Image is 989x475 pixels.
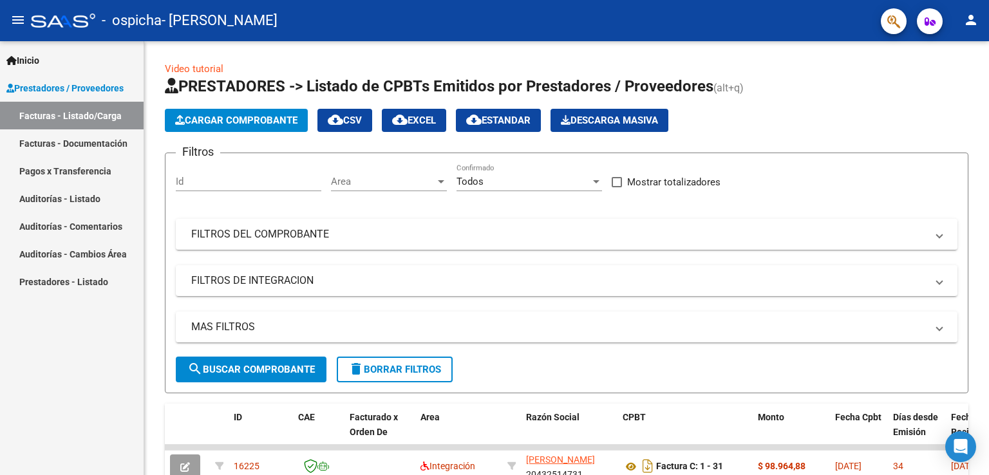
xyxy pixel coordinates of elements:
span: Días desde Emisión [893,412,938,437]
datatable-header-cell: ID [229,404,293,460]
app-download-masive: Descarga masiva de comprobantes (adjuntos) [551,109,668,132]
mat-expansion-panel-header: FILTROS DEL COMPROBANTE [176,219,957,250]
button: EXCEL [382,109,446,132]
datatable-header-cell: CPBT [617,404,753,460]
span: Facturado x Orden De [350,412,398,437]
mat-icon: search [187,361,203,377]
mat-icon: person [963,12,979,28]
button: Buscar Comprobante [176,357,326,382]
h3: Filtros [176,143,220,161]
span: [DATE] [835,461,862,471]
strong: $ 98.964,88 [758,461,805,471]
span: Mostrar totalizadores [627,174,721,190]
span: - ospicha [102,6,162,35]
span: Integración [420,461,475,471]
span: 34 [893,461,903,471]
mat-icon: cloud_download [392,112,408,127]
span: Fecha Recibido [951,412,987,437]
mat-panel-title: FILTROS DE INTEGRACION [191,274,927,288]
mat-icon: cloud_download [466,112,482,127]
span: Inicio [6,53,39,68]
span: PRESTADORES -> Listado de CPBTs Emitidos por Prestadores / Proveedores [165,77,713,95]
span: CPBT [623,412,646,422]
span: Monto [758,412,784,422]
span: Descarga Masiva [561,115,658,126]
datatable-header-cell: Días desde Emisión [888,404,946,460]
button: Estandar [456,109,541,132]
span: (alt+q) [713,82,744,94]
span: Buscar Comprobante [187,364,315,375]
span: Estandar [466,115,531,126]
mat-panel-title: MAS FILTROS [191,320,927,334]
mat-expansion-panel-header: FILTROS DE INTEGRACION [176,265,957,296]
div: Open Intercom Messenger [945,431,976,462]
span: EXCEL [392,115,436,126]
span: Borrar Filtros [348,364,441,375]
datatable-header-cell: Facturado x Orden De [344,404,415,460]
span: 16225 [234,461,259,471]
datatable-header-cell: Area [415,404,502,460]
button: Cargar Comprobante [165,109,308,132]
button: Descarga Masiva [551,109,668,132]
span: - [PERSON_NAME] [162,6,278,35]
span: Area [331,176,435,187]
mat-icon: delete [348,361,364,377]
span: [PERSON_NAME] [526,454,595,465]
span: ID [234,412,242,422]
span: Razón Social [526,412,579,422]
mat-icon: cloud_download [328,112,343,127]
datatable-header-cell: Monto [753,404,830,460]
mat-expansion-panel-header: MAS FILTROS [176,312,957,342]
span: Cargar Comprobante [175,115,297,126]
span: Fecha Cpbt [835,412,881,422]
datatable-header-cell: Fecha Cpbt [830,404,888,460]
button: Borrar Filtros [337,357,453,382]
span: Prestadores / Proveedores [6,81,124,95]
datatable-header-cell: Razón Social [521,404,617,460]
span: CAE [298,412,315,422]
span: [DATE] [951,461,977,471]
mat-icon: menu [10,12,26,28]
a: Video tutorial [165,63,223,75]
datatable-header-cell: CAE [293,404,344,460]
mat-panel-title: FILTROS DEL COMPROBANTE [191,227,927,241]
strong: Factura C: 1 - 31 [656,461,723,472]
span: Todos [457,176,484,187]
button: CSV [317,109,372,132]
span: CSV [328,115,362,126]
span: Area [420,412,440,422]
